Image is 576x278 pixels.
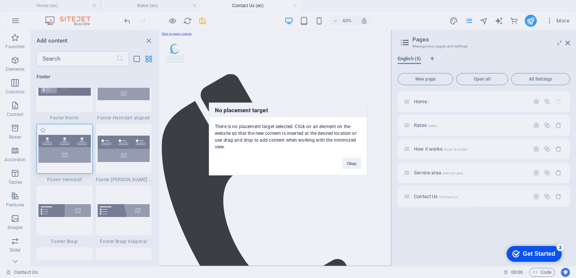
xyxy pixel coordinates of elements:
[22,8,55,15] div: Get Started
[342,158,361,169] button: Okay
[209,103,367,118] h3: No placement target
[209,118,367,150] div: There is no placement target selected. Click on an element on the website so that the new content...
[3,3,53,9] a: Skip to main content
[56,2,63,9] div: 3
[6,4,61,20] div: Get Started 3 items remaining, 40% complete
